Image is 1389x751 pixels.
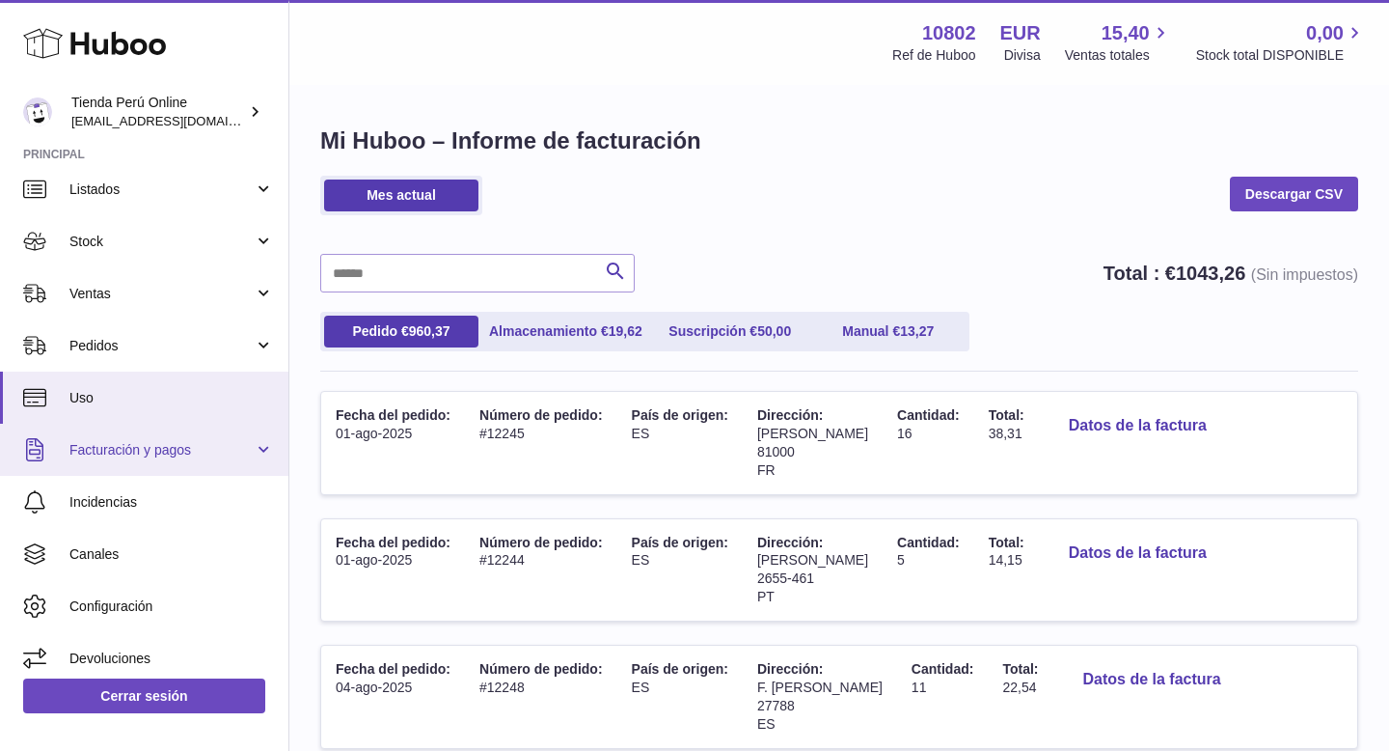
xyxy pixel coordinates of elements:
[617,392,743,494] td: ES
[1004,46,1041,65] div: Divisa
[632,407,728,423] span: País de origen:
[757,552,868,568] span: [PERSON_NAME]
[465,392,617,494] td: #12245
[617,646,743,748] td: ES
[1065,46,1172,65] span: Ventas totales
[69,650,274,668] span: Devoluciones
[69,389,274,407] span: Uso
[1196,46,1366,65] span: Stock total DISPONIBLE
[336,661,450,677] span: Fecha del pedido:
[1230,177,1358,211] a: Descargar CSV
[617,519,743,622] td: ES
[321,646,465,748] td: 04-ago-2025
[922,20,976,46] strong: 10802
[23,679,265,713] a: Cerrar sesión
[479,407,603,423] span: Número de pedido:
[320,125,1358,156] h1: Mi Huboo – Informe de facturación
[757,589,775,604] span: PT
[1053,406,1222,446] button: Datos de la factura
[989,407,1024,423] span: Total:
[1000,20,1041,46] strong: EUR
[653,316,807,348] a: Suscripción €50,00
[912,661,974,677] span: Cantidad:
[69,441,254,459] span: Facturación y pagos
[632,661,728,677] span: País de origen:
[757,535,823,550] span: Dirección:
[324,180,478,211] a: Mes actual
[1002,680,1036,695] span: 22,54
[409,323,450,339] span: 960,37
[69,233,254,251] span: Stock
[321,519,465,622] td: 01-ago-2025
[336,535,450,550] span: Fecha del pedido:
[321,392,465,494] td: 01-ago-2025
[465,646,617,748] td: #12248
[1068,660,1237,700] button: Datos de la factura
[482,316,649,348] a: Almacenamiento €19,62
[989,552,1022,568] span: 14,15
[1065,20,1172,65] a: 15,40 Ventas totales
[757,661,823,677] span: Dirección:
[1306,20,1344,46] span: 0,00
[883,519,974,622] td: 5
[757,407,823,423] span: Dirección:
[1053,534,1222,573] button: Datos de la factura
[757,716,776,732] span: ES
[757,570,814,586] span: 2655-461
[609,323,642,339] span: 19,62
[69,598,274,616] span: Configuración
[1176,263,1245,284] span: 1043,26
[757,462,776,478] span: FR
[897,646,989,748] td: 11
[757,698,795,713] span: 27788
[324,316,478,348] a: Pedido €960,37
[71,94,245,130] div: Tienda Perú Online
[1002,661,1038,677] span: Total:
[69,337,254,355] span: Pedidos
[69,285,254,303] span: Ventas
[1103,263,1358,284] strong: Total : €
[757,444,795,459] span: 81000
[897,407,960,423] span: Cantidad:
[897,535,960,550] span: Cantidad:
[479,661,603,677] span: Número de pedido:
[883,392,974,494] td: 16
[757,426,868,441] span: [PERSON_NAME]
[1102,20,1150,46] span: 15,40
[69,545,274,564] span: Canales
[757,323,791,339] span: 50,00
[989,535,1024,550] span: Total:
[71,113,284,128] span: [EMAIL_ADDRESS][DOMAIN_NAME]
[757,680,883,695] span: F. [PERSON_NAME]
[23,97,52,126] img: contacto@tiendaperuonline.com
[479,535,603,550] span: Número de pedido:
[989,426,1022,441] span: 38,31
[892,46,975,65] div: Ref de Huboo
[1251,266,1358,283] span: (Sin impuestos)
[69,181,254,199] span: Listados
[811,316,966,348] a: Manual €13,27
[336,407,450,423] span: Fecha del pedido:
[465,519,617,622] td: #12244
[1196,20,1366,65] a: 0,00 Stock total DISPONIBLE
[900,323,934,339] span: 13,27
[69,493,274,512] span: Incidencias
[632,535,728,550] span: País de origen:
